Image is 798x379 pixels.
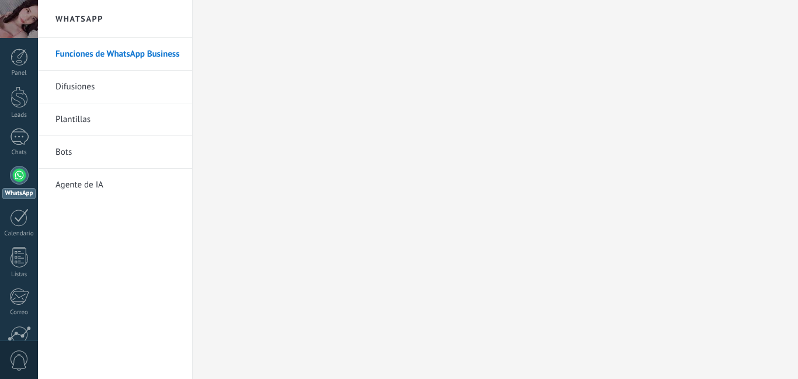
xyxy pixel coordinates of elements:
[2,230,36,238] div: Calendario
[38,169,192,201] li: Agente de IA
[55,136,181,169] a: Bots
[55,71,181,103] a: Difusiones
[2,112,36,119] div: Leads
[2,271,36,279] div: Listas
[55,169,181,201] a: Agente de IA
[38,38,192,71] li: Funciones de WhatsApp Business
[55,38,181,71] a: Funciones de WhatsApp Business
[2,149,36,157] div: Chats
[2,188,36,199] div: WhatsApp
[2,69,36,77] div: Panel
[38,103,192,136] li: Plantillas
[2,309,36,317] div: Correo
[55,103,181,136] a: Plantillas
[38,136,192,169] li: Bots
[38,71,192,103] li: Difusiones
